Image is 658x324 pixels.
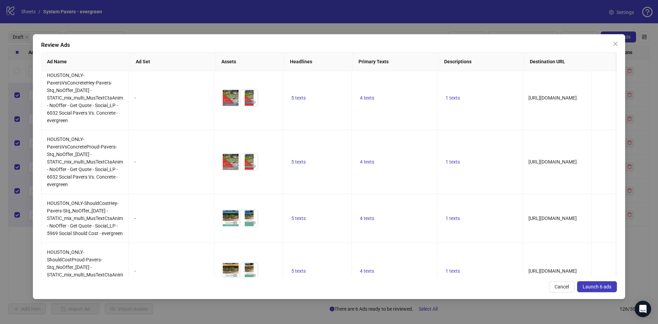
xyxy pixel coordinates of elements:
span: HOUSTON_ONLY-ShouldCostHey-Pavers-Stq_NoOffer_[DATE] - STATIC_mix_multi_MusTextCtaAnim - NoOffer ... [47,200,123,236]
div: - [134,267,209,275]
th: Assets [216,52,284,71]
span: eye [233,220,237,225]
button: Cancel [549,281,574,292]
div: Review Ads [41,41,617,49]
span: 5 texts [291,159,306,165]
span: 4 texts [360,159,374,165]
span: [URL][DOMAIN_NAME] [528,216,577,221]
span: Launch 6 ads [583,284,611,289]
button: Preview [231,162,239,170]
button: 5 texts [289,267,308,275]
div: - [134,215,209,222]
button: 5 texts [289,158,308,166]
img: Asset 2 [241,210,258,227]
div: - [134,158,209,166]
th: Headlines [284,52,353,71]
span: [URL][DOMAIN_NAME] [528,95,577,101]
button: Launch 6 ads [577,281,617,292]
img: Asset 2 [241,89,258,106]
span: Cancel [555,284,569,289]
button: Preview [231,98,239,106]
span: 4 texts [360,216,374,221]
th: Descriptions [439,52,524,71]
span: 4 texts [360,268,374,274]
button: Preview [249,219,258,227]
span: eye [251,100,256,105]
th: Ad Set [130,52,216,71]
span: HOUSTON_ONLY-PaversVsConcreteHey-Pavers-Stq_NoOffer_[DATE] - STATIC_mix_multi_MusTextCtaAnim - No... [47,73,123,123]
span: HOUSTON_ONLY-PaversVsConcreteProud-Pavers-Stq_NoOffer_[DATE] - STATIC_mix_multi_MusTextCtaAnim - ... [47,137,123,187]
button: 1 texts [443,94,463,102]
button: 5 texts [289,94,308,102]
span: 1 texts [446,216,460,221]
button: 4 texts [357,94,377,102]
span: 1 texts [446,268,460,274]
span: 5 texts [291,216,306,221]
img: Asset 1 [222,262,239,280]
span: close [613,41,618,47]
span: eye [233,164,237,169]
span: eye [251,273,256,278]
button: 4 texts [357,214,377,222]
button: Preview [231,219,239,227]
img: Asset 1 [222,153,239,170]
button: 4 texts [357,267,377,275]
span: eye [251,164,256,169]
img: Asset 2 [241,262,258,280]
img: Asset 2 [241,153,258,170]
button: Preview [231,271,239,280]
button: 1 texts [443,214,463,222]
div: - [134,94,209,102]
span: eye [233,100,237,105]
button: 5 texts [289,214,308,222]
span: eye [233,273,237,278]
span: 5 texts [291,95,306,101]
th: Ad Name [41,52,130,71]
span: [URL][DOMAIN_NAME] [528,268,577,274]
button: Preview [249,162,258,170]
th: Destination URL [524,52,648,71]
img: Asset 1 [222,89,239,106]
button: Preview [249,98,258,106]
button: Preview [249,271,258,280]
button: 4 texts [357,158,377,166]
div: Open Intercom Messenger [635,301,651,317]
span: 1 texts [446,95,460,101]
span: HOUSTON_ONLY-ShouldCostProud-Pavers-Stq_NoOffer_[DATE] - STATIC_mix_multi_MusTextCtaAnim - NoOffe... [47,249,123,293]
th: Primary Texts [353,52,439,71]
button: Close [610,38,621,49]
span: 1 texts [446,159,460,165]
span: 5 texts [291,268,306,274]
span: 4 texts [360,95,374,101]
button: 1 texts [443,158,463,166]
img: Asset 1 [222,210,239,227]
button: 1 texts [443,267,463,275]
span: [URL][DOMAIN_NAME] [528,159,577,165]
span: eye [251,220,256,225]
